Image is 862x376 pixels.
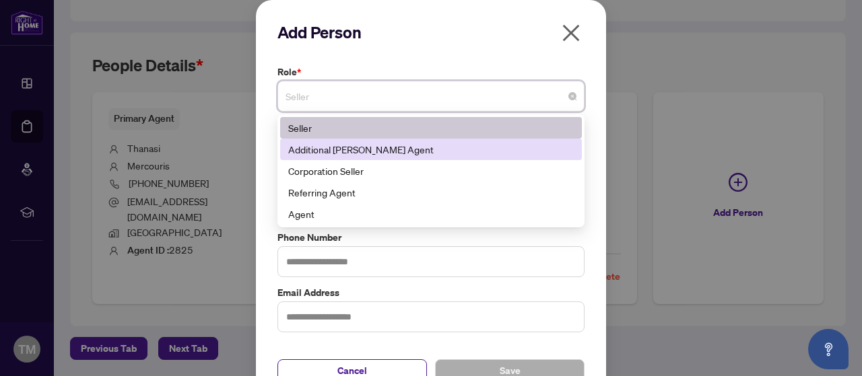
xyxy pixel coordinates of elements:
[280,139,582,160] div: Additional RAHR Agent
[568,92,576,100] span: close-circle
[288,120,574,135] div: Seller
[288,185,574,200] div: Referring Agent
[280,203,582,225] div: Agent
[288,206,574,221] div: Agent
[288,163,574,178] div: Corporation Seller
[280,182,582,203] div: Referring Agent
[277,285,585,300] label: Email Address
[277,230,585,245] label: Phone Number
[808,329,849,369] button: Open asap
[560,22,582,44] span: close
[280,160,582,182] div: Corporation Seller
[277,65,585,79] label: Role
[280,117,582,139] div: Seller
[288,142,574,157] div: Additional [PERSON_NAME] Agent
[286,83,576,109] span: Seller
[277,22,585,43] h2: Add Person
